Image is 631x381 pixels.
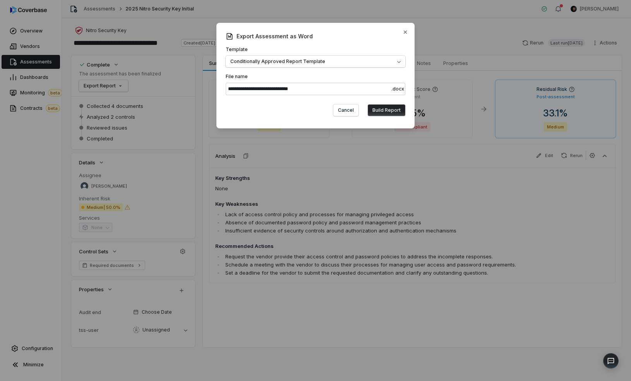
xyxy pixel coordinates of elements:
label: File name [226,73,405,95]
button: Template [226,56,405,67]
button: Cancel [333,104,358,116]
span: .docx [391,86,404,92]
span: Export Assessment as Word [226,32,405,40]
input: File name.docx [226,83,405,95]
button: Build Report [368,104,405,116]
label: Template [226,46,405,67]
